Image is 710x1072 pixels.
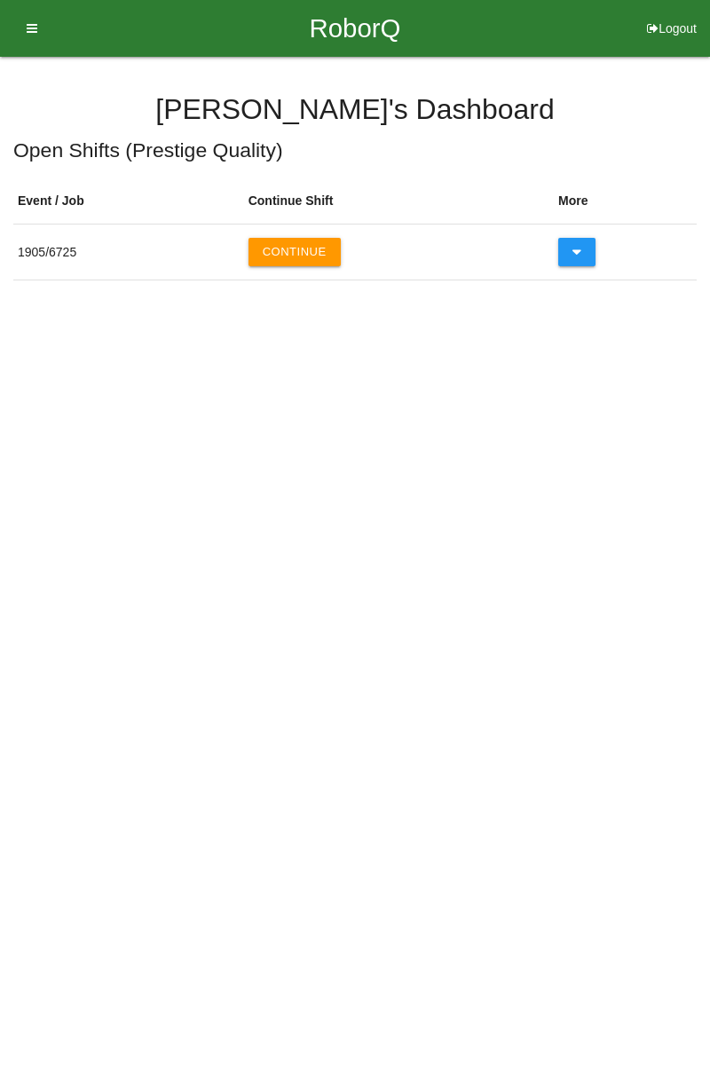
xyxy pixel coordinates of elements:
[244,178,554,225] th: Continue Shift
[554,178,697,225] th: More
[13,178,244,225] th: Event / Job
[13,94,697,125] h4: [PERSON_NAME] 's Dashboard
[13,225,244,280] td: 1905 / 6725
[248,238,341,266] button: Continue
[13,139,697,162] h5: Open Shifts ( Prestige Quality )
